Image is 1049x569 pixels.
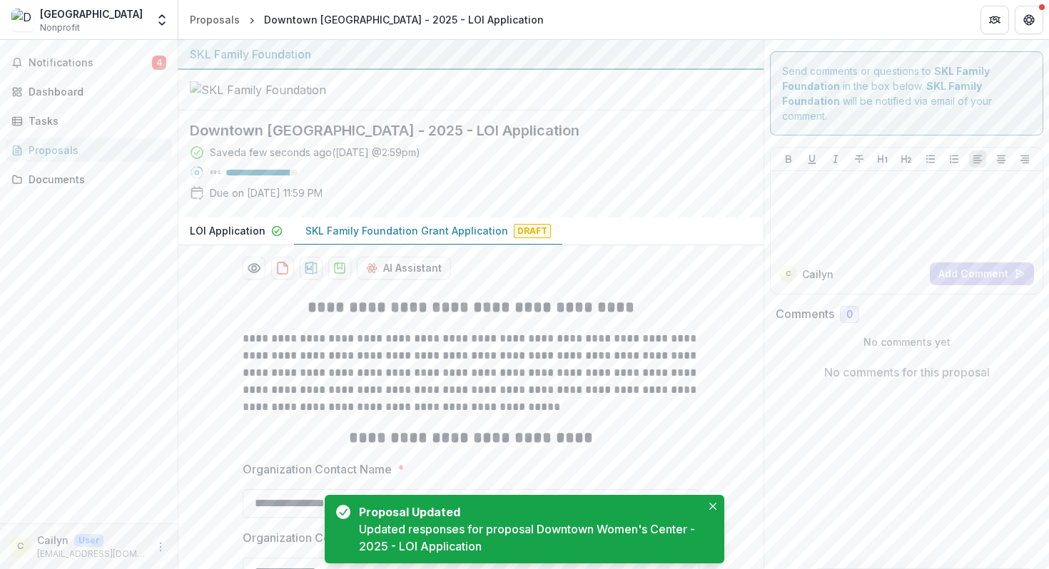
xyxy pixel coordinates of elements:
span: Nonprofit [40,21,80,34]
button: Align Center [993,150,1010,168]
button: Heading 1 [874,150,891,168]
button: Bullet List [922,150,939,168]
button: Heading 2 [898,150,915,168]
a: Tasks [6,109,172,133]
button: Notifications4 [6,51,172,74]
h2: Comments [776,307,834,321]
button: AI Assistant [357,257,451,280]
p: Cailyn [802,267,833,282]
button: Close [704,498,721,515]
div: Cailyn [17,542,24,551]
button: Add Comment [930,262,1034,285]
button: Underline [804,150,821,168]
span: Notifications [29,57,152,69]
p: Cailyn [37,533,69,548]
a: Proposals [184,9,245,30]
div: Saved a few seconds ago ( [DATE] @ 2:59pm ) [210,145,420,160]
button: Italicize [827,150,844,168]
div: Documents [29,172,161,187]
button: Align Left [969,150,986,168]
a: Dashboard [6,80,172,103]
button: Strike [851,150,868,168]
button: download-proposal [271,257,294,280]
p: Organization Contact Name [243,461,392,478]
a: Proposals [6,138,172,162]
span: 4 [152,56,166,70]
button: Get Help [1015,6,1043,34]
h2: Downtown [GEOGRAPHIC_DATA] - 2025 - LOI Application [190,122,729,139]
p: User [74,534,103,547]
p: 89 % [210,168,221,178]
p: [EMAIL_ADDRESS][DOMAIN_NAME] [37,548,146,560]
button: Open entity switcher [152,6,172,34]
div: Tasks [29,113,161,128]
p: No comments yet [776,334,1038,349]
button: More [152,538,169,555]
button: Ordered List [946,150,963,168]
span: 0 [846,309,853,321]
p: No comments for this proposal [824,364,990,381]
div: Dashboard [29,84,161,99]
img: Downtown Women's Center [11,9,34,31]
div: Updated responses for proposal Downtown Women's Center - 2025 - LOI Application [359,521,701,555]
div: Proposals [29,143,161,158]
p: Due on [DATE] 11:59 PM [210,185,323,200]
img: SKL Family Foundation [190,81,333,98]
button: Preview e23d6475-2d9f-4449-a069-80b3e09ddf98-1.pdf [243,257,265,280]
div: Proposal Updated [359,503,696,521]
div: Downtown [GEOGRAPHIC_DATA] - 2025 - LOI Application [264,12,544,27]
div: SKL Family Foundation [190,46,752,63]
p: SKL Family Foundation Grant Application [305,223,508,238]
p: Organization Contact Title [243,529,384,546]
button: download-proposal [328,257,351,280]
button: Bold [780,150,797,168]
button: Align Right [1016,150,1033,168]
p: LOI Application [190,223,265,238]
div: Cailyn [786,270,791,277]
div: [GEOGRAPHIC_DATA] [40,6,143,21]
nav: breadcrumb [184,9,549,30]
button: Partners [980,6,1009,34]
div: Send comments or questions to in the box below. will be notified via email of your comment. [770,51,1043,135]
span: Draft [514,224,551,238]
button: download-proposal [300,257,323,280]
div: Proposals [190,12,240,27]
a: Documents [6,168,172,191]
